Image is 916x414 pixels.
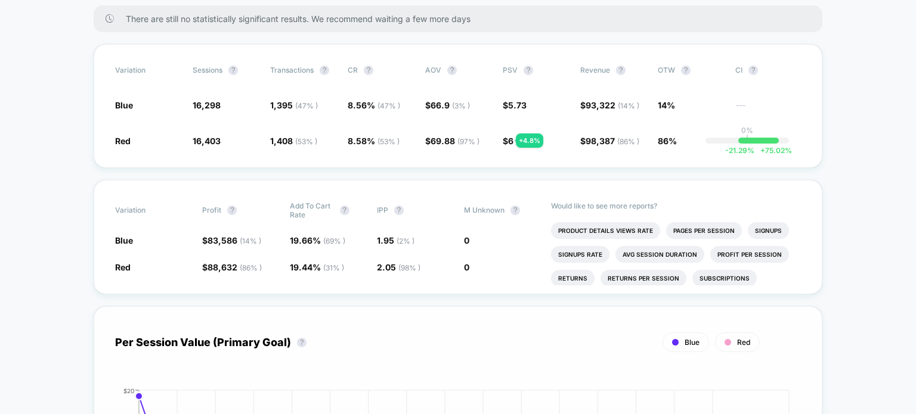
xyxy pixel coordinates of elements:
span: Revenue [580,66,610,74]
li: Signups Rate [551,246,609,263]
span: ( 69 % ) [323,236,345,245]
span: ( 2 % ) [397,236,414,245]
span: 93,322 [586,100,639,110]
span: 83,586 [208,235,261,245]
span: ( 14 % ) [618,101,639,110]
span: 1.95 [377,235,414,245]
span: OTW [658,66,723,75]
span: Sessions [193,66,222,74]
span: PSV [503,66,518,74]
span: 75.02 % [754,146,792,155]
li: Signups [748,222,789,239]
button: ? [510,206,520,215]
span: 16,403 [193,136,221,146]
li: Profit Per Session [710,246,789,263]
span: ( 98 % ) [398,263,420,272]
span: -21.29 % [725,146,754,155]
span: 1,408 [270,136,317,146]
button: ? [228,66,238,75]
span: ( 53 % ) [295,137,317,146]
button: ? [394,206,404,215]
span: AOV [425,66,441,74]
li: Pages Per Session [666,222,742,239]
span: Variation [115,201,181,219]
span: ( 86 % ) [617,137,639,146]
span: $ [580,136,639,146]
span: M Unknown [464,206,505,214]
span: $ [503,136,513,146]
span: ( 53 % ) [377,137,400,146]
span: Red [115,262,131,272]
span: There are still no statistically significant results. We recommend waiting a few more days [126,14,799,24]
span: 19.44 % [290,262,344,272]
span: 16,298 [193,100,221,110]
li: Product Details Views Rate [551,222,660,239]
span: ( 97 % ) [457,137,479,146]
li: Avg Session Duration [615,246,704,263]
span: ( 47 % ) [295,101,318,110]
span: Blue [685,338,700,347]
span: Red [115,136,131,146]
span: ( 3 % ) [452,101,470,110]
span: Red [737,338,750,347]
span: Blue [115,100,133,110]
li: Subscriptions [692,270,757,287]
li: Returns Per Session [601,270,686,287]
span: IPP [377,206,388,214]
span: $ [425,100,470,110]
span: 86% [658,136,677,146]
span: + [760,146,765,155]
button: ? [227,206,237,215]
span: 8.58 % [348,136,400,146]
span: 66.9 [431,100,470,110]
p: 0% [741,126,753,135]
span: Blue [115,235,133,245]
span: ( 47 % ) [377,101,400,110]
button: ? [616,66,626,75]
span: ( 14 % ) [240,236,261,245]
span: 5.73 [508,100,527,110]
li: Returns [551,270,595,287]
p: Would like to see more reports? [551,201,801,210]
span: 6 [508,136,513,146]
span: 98,387 [586,136,639,146]
span: --- [735,102,801,111]
span: $ [202,262,262,272]
span: CR [348,66,358,74]
span: 0 [464,235,469,245]
button: ? [681,66,691,75]
span: Profit [202,206,221,214]
button: ? [447,66,457,75]
span: 69.88 [431,136,479,146]
tspan: $20 [123,387,134,394]
span: $ [425,136,479,146]
button: ? [297,338,307,347]
span: 88,632 [208,262,262,272]
button: ? [748,66,758,75]
span: Add To Cart Rate [290,201,334,219]
p: | [746,135,748,144]
span: $ [503,100,527,110]
span: CI [735,66,801,75]
button: ? [364,66,373,75]
span: 19.66 % [290,235,345,245]
button: ? [524,66,533,75]
span: 0 [464,262,469,272]
span: $ [580,100,639,110]
span: 8.56 % [348,100,400,110]
span: $ [202,235,261,245]
button: ? [320,66,329,75]
span: Transactions [270,66,314,74]
span: Variation [115,66,181,75]
span: 14% [658,100,675,110]
span: 2.05 [377,262,420,272]
span: ( 31 % ) [323,263,344,272]
div: + 4.8 % [516,133,543,148]
span: ( 86 % ) [240,263,262,272]
span: 1,395 [270,100,318,110]
button: ? [340,206,349,215]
